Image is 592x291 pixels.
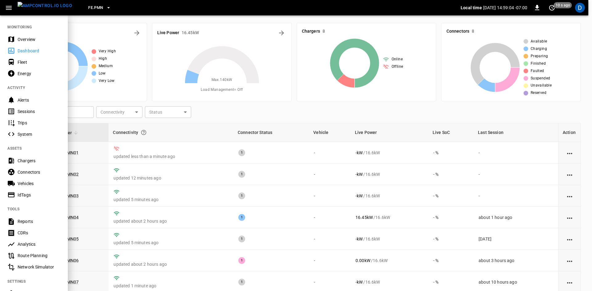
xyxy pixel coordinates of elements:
div: profile-icon [575,3,585,13]
div: Dashboard [18,48,60,54]
p: Local time [461,5,482,11]
div: Alerts [18,97,60,103]
button: set refresh interval [547,3,557,13]
div: System [18,131,60,137]
div: CDRs [18,230,60,236]
div: Sessions [18,108,60,115]
span: 10 s ago [554,2,572,8]
div: Route Planning [18,253,60,259]
div: IdTags [18,192,60,198]
div: Energy [18,71,60,77]
div: Reports [18,218,60,224]
div: Overview [18,36,60,42]
div: Analytics [18,241,60,247]
p: [DATE] 14:59:04 -07:00 [483,5,527,11]
div: Chargers [18,158,60,164]
span: FE.PMN [88,4,103,11]
div: Trips [18,120,60,126]
div: Network Simulator [18,264,60,270]
div: Connectors [18,169,60,175]
img: ampcontrol.io logo [18,2,72,10]
div: Vehicles [18,180,60,187]
div: Fleet [18,59,60,65]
